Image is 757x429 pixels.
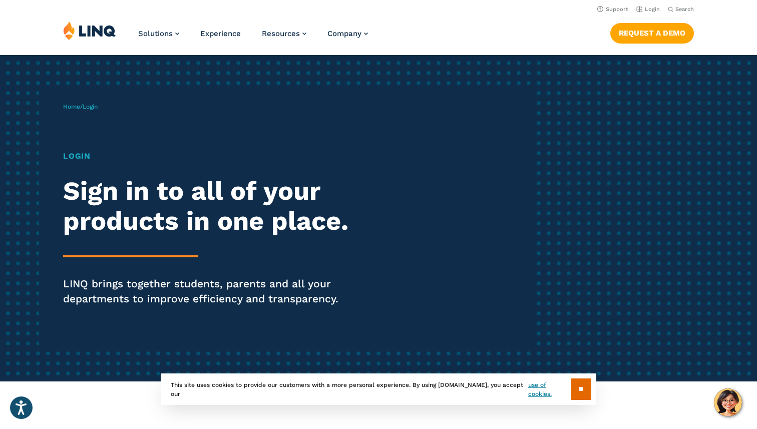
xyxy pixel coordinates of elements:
div: This site uses cookies to provide our customers with a more personal experience. By using [DOMAIN... [161,373,596,405]
a: Login [636,6,660,13]
a: Solutions [138,29,179,38]
h2: Sign in to all of your products in one place. [63,176,355,236]
span: Company [327,29,361,38]
a: Company [327,29,368,38]
p: LINQ brings together students, parents and all your departments to improve efficiency and transpa... [63,276,355,306]
span: Solutions [138,29,173,38]
a: Home [63,103,80,110]
button: Hello, have a question? Let’s chat. [714,388,742,416]
a: Support [597,6,628,13]
h1: Login [63,150,355,162]
span: / [63,103,98,110]
a: use of cookies. [528,380,571,398]
span: Search [675,6,694,13]
span: Resources [262,29,300,38]
span: Login [83,103,98,110]
a: Resources [262,29,306,38]
nav: Button Navigation [610,21,694,43]
img: LINQ | K‑12 Software [63,21,116,40]
button: Open Search Bar [668,6,694,13]
a: Experience [200,29,241,38]
nav: Primary Navigation [138,21,368,54]
a: Request a Demo [610,23,694,43]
